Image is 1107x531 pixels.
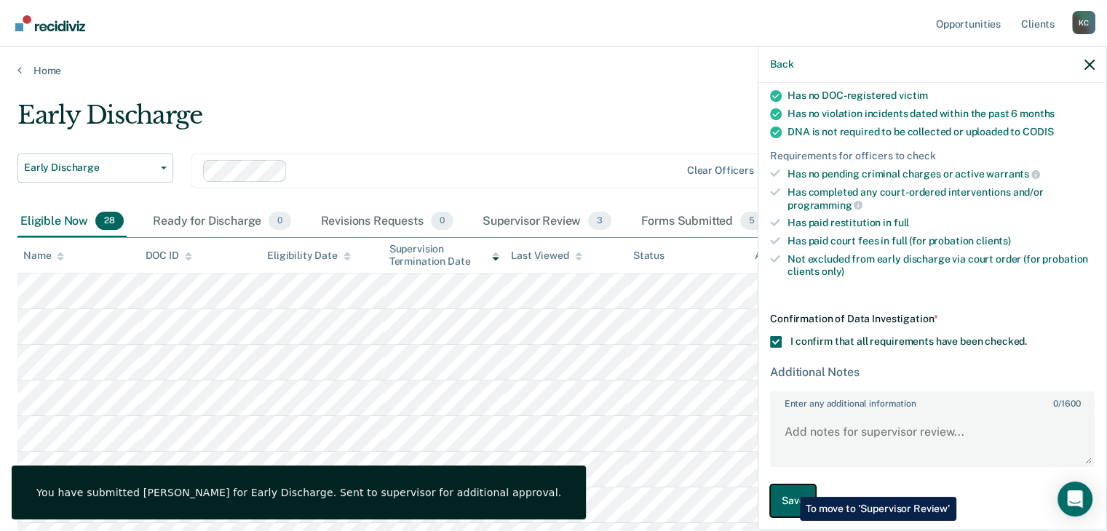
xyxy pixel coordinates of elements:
[894,217,909,228] span: full
[822,265,844,277] span: only)
[899,89,928,101] span: victim
[317,206,456,238] div: Revisions Requests
[633,249,664,262] div: Status
[480,206,615,238] div: Supervisor Review
[740,212,763,231] span: 5
[17,100,848,142] div: Early Discharge
[15,15,85,31] img: Recidiviz
[1020,108,1055,119] span: months
[23,249,64,262] div: Name
[770,484,816,517] button: Save
[24,161,155,174] span: Early Discharge
[588,212,611,231] span: 3
[36,486,561,499] div: You have submitted [PERSON_NAME] for Early Discharge. Sent to supervisor for additional approval.
[770,150,1095,162] div: Requirements for officers to check
[267,249,351,262] div: Eligibility Date
[976,235,1011,247] span: clients)
[770,313,1095,325] div: Confirmation of Data Investigation
[787,89,1095,102] div: Has no DOC-registered
[1053,399,1058,409] span: 0
[770,58,793,71] button: Back
[431,212,453,231] span: 0
[787,235,1095,247] div: Has paid court fees in full (for probation
[755,249,823,262] div: Assigned to
[95,212,124,231] span: 28
[17,64,1090,77] a: Home
[771,393,1093,409] label: Enter any additional information
[687,164,754,177] div: Clear officers
[1053,399,1080,409] span: / 1600
[787,217,1095,229] div: Has paid restitution in
[1023,126,1053,137] span: CODIS
[1072,11,1095,34] button: Profile dropdown button
[787,167,1095,180] div: Has no pending criminal charges or active
[389,243,500,268] div: Supervision Termination Date
[638,206,766,238] div: Forms Submitted
[1072,11,1095,34] div: K C
[511,249,582,262] div: Last Viewed
[787,126,1095,138] div: DNA is not required to be collected or uploaded to
[269,212,291,231] span: 0
[787,108,1095,120] div: Has no violation incidents dated within the past 6
[787,186,1095,211] div: Has completed any court-ordered interventions and/or
[150,206,294,238] div: Ready for Discharge
[770,365,1095,379] div: Additional Notes
[787,199,862,211] span: programming
[910,71,942,83] span: date
[17,206,127,238] div: Eligible Now
[146,249,192,262] div: DOC ID
[986,168,1040,180] span: warrants
[790,335,1027,347] span: I confirm that all requirements have been checked.
[1058,482,1092,516] div: Open Intercom Messenger
[787,253,1095,278] div: Not excluded from early discharge via court order (for probation clients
